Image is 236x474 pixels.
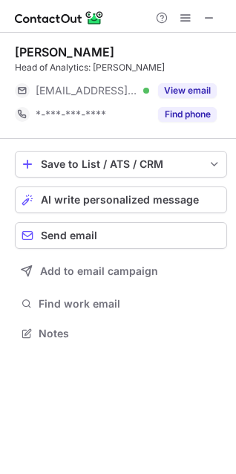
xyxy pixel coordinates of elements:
button: Send email [15,222,227,249]
button: Add to email campaign [15,258,227,285]
div: Head of Analytics: [PERSON_NAME] [15,61,227,74]
span: Notes [39,327,221,340]
div: Save to List / ATS / CRM [41,158,201,170]
button: Find work email [15,293,227,314]
button: Notes [15,323,227,344]
button: AI write personalized message [15,186,227,213]
span: Find work email [39,297,221,311]
span: Send email [41,230,97,241]
button: save-profile-one-click [15,151,227,178]
button: Reveal Button [158,107,217,122]
span: AI write personalized message [41,194,199,206]
img: ContactOut v5.3.10 [15,9,104,27]
span: Add to email campaign [40,265,158,277]
div: [PERSON_NAME] [15,45,114,59]
span: [EMAIL_ADDRESS][DOMAIN_NAME] [36,84,138,97]
button: Reveal Button [158,83,217,98]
